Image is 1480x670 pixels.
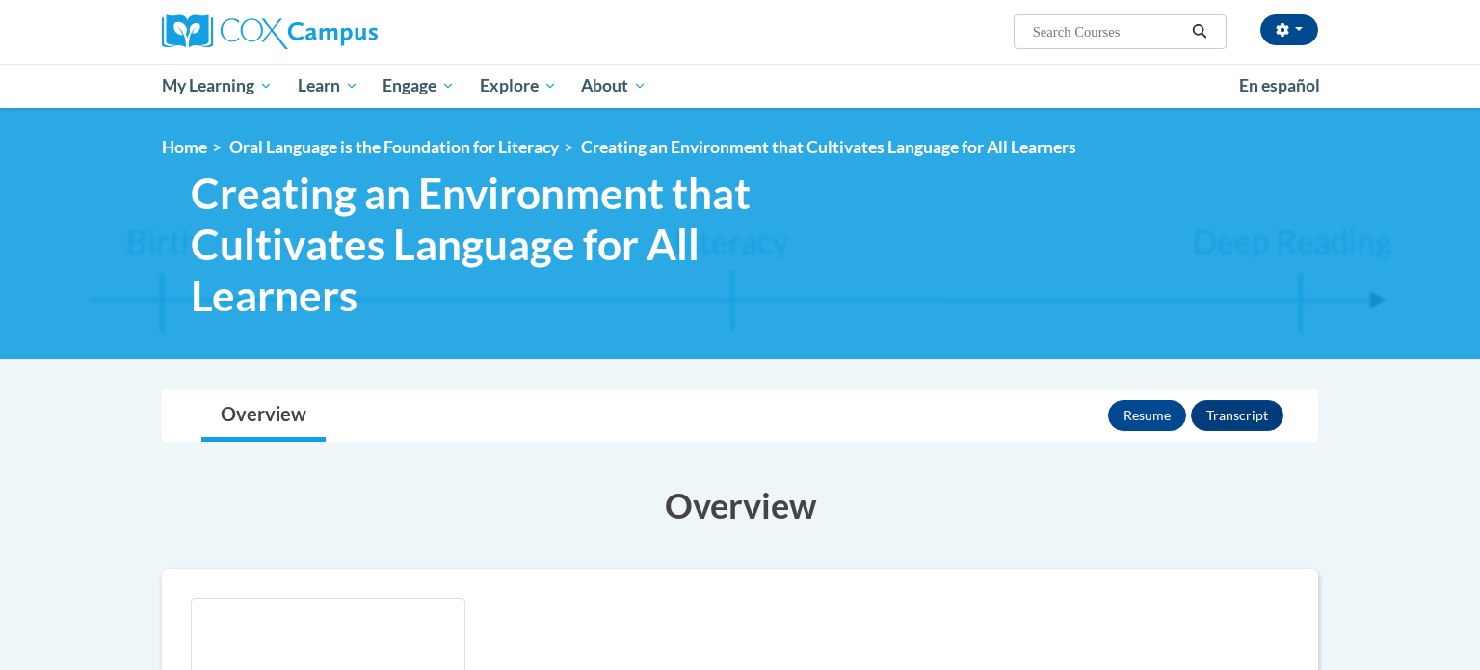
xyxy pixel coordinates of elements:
input: Search Courses [1031,20,1185,43]
div: Main menu [133,64,1347,108]
span: Learn [298,74,358,97]
button: Search [1185,20,1214,43]
a: Oral Language is the Foundation for Literacy [229,137,559,157]
a: En español [1227,66,1333,106]
span: About [581,74,647,97]
span: Creating an Environment that Cultivates Language for All Learners [581,137,1076,157]
span: Creating an Environment that Cultivates Language for All Learners [191,168,856,320]
a: Learn [285,64,371,108]
button: Resume [1108,400,1186,431]
span: Explore [480,74,557,97]
a: Engage [370,64,467,108]
button: Transcript [1191,400,1283,431]
a: My Learning [149,64,285,108]
h3: Overview [162,481,1318,529]
a: Cox Campus [162,14,528,49]
a: Overview [201,390,326,442]
a: Explore [467,64,569,108]
span: My Learning [162,74,273,97]
button: Account Settings [1260,14,1318,45]
span: En español [1239,75,1320,95]
span: Engage [383,74,455,97]
a: Home [162,137,207,157]
img: Cox Campus [162,14,378,49]
a: About [569,64,660,108]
